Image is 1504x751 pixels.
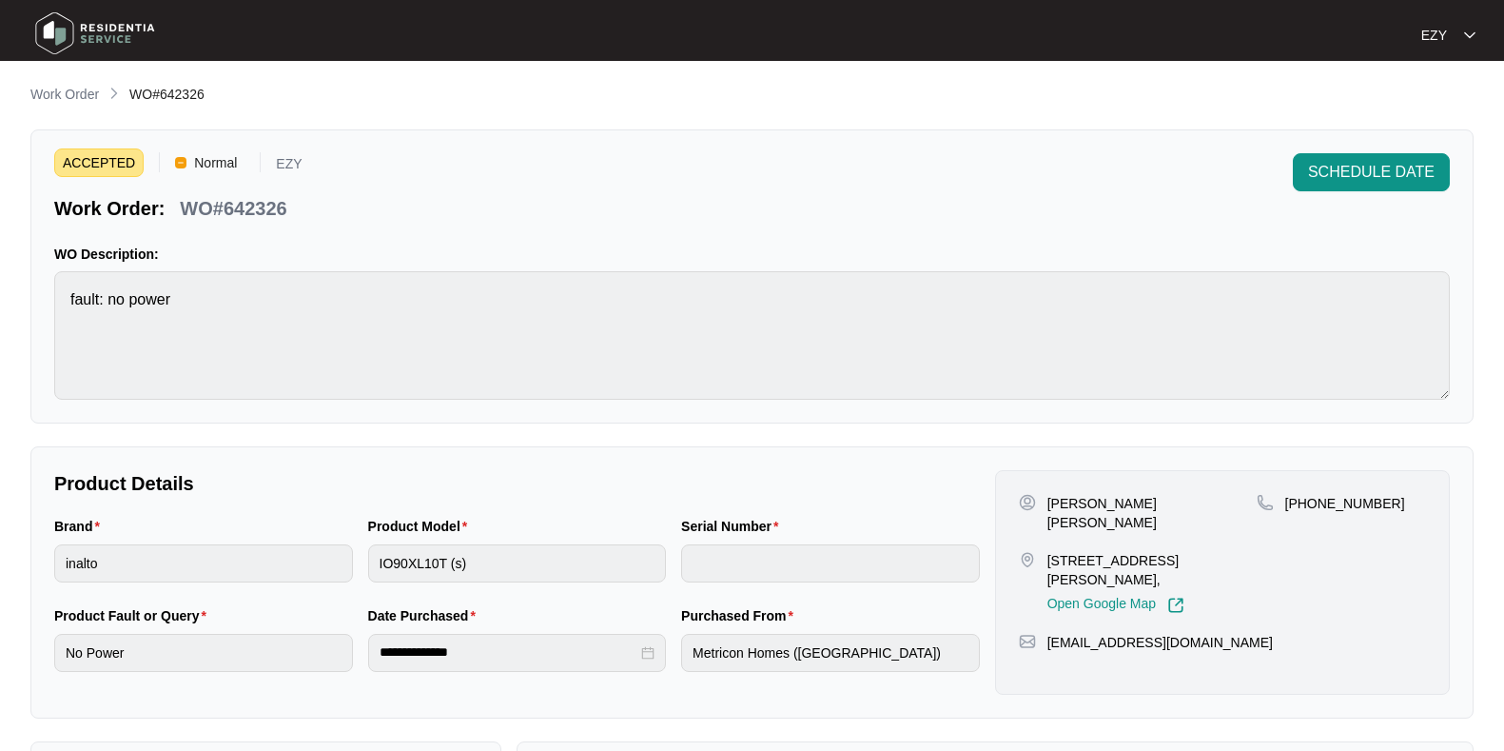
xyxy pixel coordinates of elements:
[1047,633,1273,652] p: [EMAIL_ADDRESS][DOMAIN_NAME]
[186,148,244,177] span: Normal
[1047,551,1257,589] p: [STREET_ADDRESS][PERSON_NAME],
[1167,597,1184,614] img: Link-External
[175,157,186,168] img: Vercel Logo
[54,634,353,672] input: Product Fault or Query
[54,606,214,625] label: Product Fault or Query
[1285,494,1405,513] p: [PHONE_NUMBER]
[368,606,483,625] label: Date Purchased
[30,85,99,104] p: Work Order
[27,85,103,106] a: Work Order
[276,157,302,177] p: EZY
[1047,494,1257,532] p: [PERSON_NAME] [PERSON_NAME]
[54,148,144,177] span: ACCEPTED
[54,195,165,222] p: Work Order:
[681,517,786,536] label: Serial Number
[1047,597,1184,614] a: Open Google Map
[1019,551,1036,568] img: map-pin
[54,245,1450,264] p: WO Description:
[129,87,205,102] span: WO#642326
[380,642,638,662] input: Date Purchased
[1019,633,1036,650] img: map-pin
[1293,153,1450,191] button: SCHEDULE DATE
[1257,494,1274,511] img: map-pin
[368,544,667,583] input: Product Model
[54,517,107,536] label: Brand
[180,195,286,222] p: WO#642326
[681,544,980,583] input: Serial Number
[54,470,980,497] p: Product Details
[681,634,980,672] input: Purchased From
[54,544,353,583] input: Brand
[1421,26,1447,45] p: EZY
[1308,161,1435,184] span: SCHEDULE DATE
[681,606,801,625] label: Purchased From
[368,517,476,536] label: Product Model
[1019,494,1036,511] img: user-pin
[1464,30,1475,40] img: dropdown arrow
[107,86,122,101] img: chevron-right
[54,271,1450,400] textarea: fault: no power
[29,5,162,62] img: residentia service logo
